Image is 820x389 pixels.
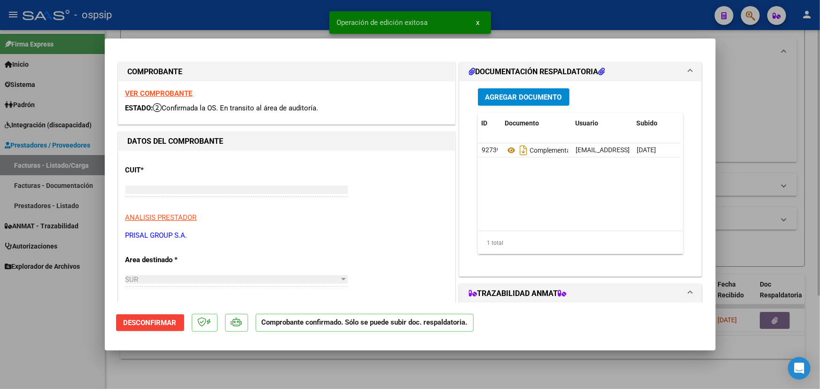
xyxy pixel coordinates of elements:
div: DOCUMENTACIÓN RESPALDATORIA [460,81,702,276]
i: Descargar documento [517,143,530,158]
p: Area destinado * [125,255,222,265]
mat-expansion-panel-header: DOCUMENTACIÓN RESPALDATORIA [460,62,702,81]
mat-expansion-panel-header: TRAZABILIDAD ANMAT [460,284,702,303]
button: Agregar Documento [478,88,570,106]
span: [DATE] [637,146,656,154]
span: Confirmada la OS. En transito al área de auditoría. [153,104,319,112]
span: x [476,18,480,27]
span: Complementaria Fceb-37739 [505,147,614,154]
p: PRISAL GROUP S.A. [125,230,448,241]
p: Comprobante confirmado. Sólo se puede subir doc. respaldatoria. [256,314,474,332]
h1: TRAZABILIDAD ANMAT [469,288,567,299]
datatable-header-cell: Acción [680,113,727,133]
span: [EMAIL_ADDRESS][DOMAIN_NAME] - PRISAL GROUP - [576,146,734,154]
span: ID [482,119,488,127]
datatable-header-cell: ID [478,113,501,133]
span: Subido [637,119,658,127]
div: 1 total [478,231,684,255]
span: 92739 [482,146,500,154]
span: SUR [125,275,139,284]
span: ESTADO: [125,104,153,112]
span: Agregar Documento [485,93,562,101]
div: Open Intercom Messenger [788,357,811,380]
a: VER COMPROBANTE [125,89,193,98]
span: ANALISIS PRESTADOR [125,213,197,222]
p: CUIT [125,165,222,176]
strong: COMPROBANTE [128,67,183,76]
strong: DATOS DEL COMPROBANTE [128,137,224,146]
button: x [469,14,487,31]
button: Desconfirmar [116,314,184,331]
datatable-header-cell: Usuario [572,113,633,133]
h1: DOCUMENTACIÓN RESPALDATORIA [469,66,605,78]
datatable-header-cell: Documento [501,113,572,133]
span: Operación de edición exitosa [337,18,428,27]
p: Facturado por orden de [125,303,222,313]
datatable-header-cell: Subido [633,113,680,133]
span: Documento [505,119,539,127]
span: Desconfirmar [124,319,177,327]
span: Usuario [576,119,599,127]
